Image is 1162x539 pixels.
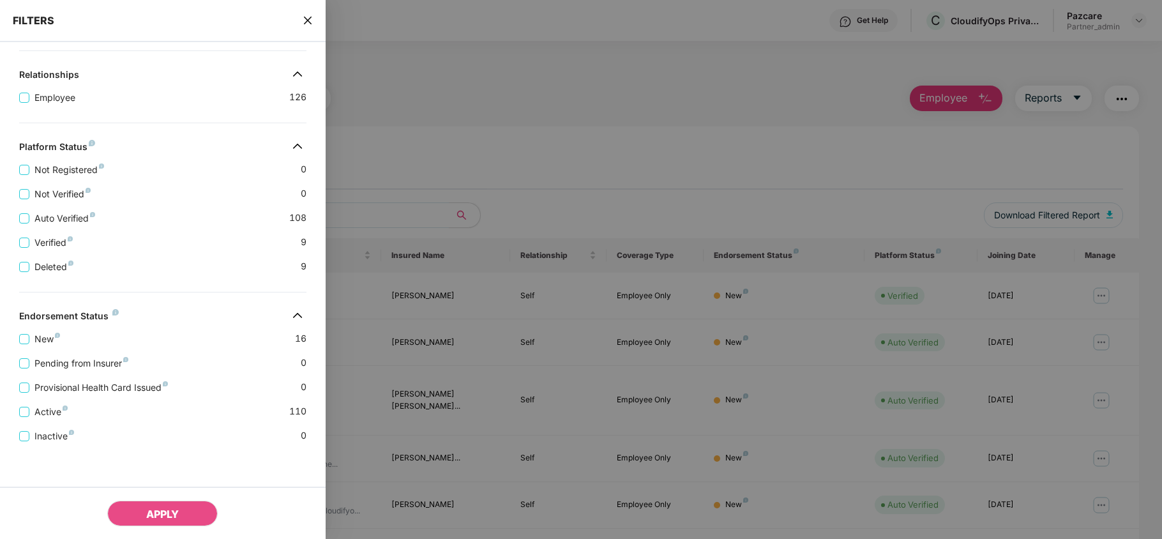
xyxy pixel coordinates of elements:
img: svg+xml;base64,PHN2ZyB4bWxucz0iaHR0cDovL3d3dy53My5vcmcvMjAwMC9zdmciIHdpZHRoPSI4IiBoZWlnaHQ9IjgiIH... [68,236,73,241]
span: Not Registered [29,163,109,177]
img: svg+xml;base64,PHN2ZyB4bWxucz0iaHR0cDovL3d3dy53My5vcmcvMjAwMC9zdmciIHdpZHRoPSI4IiBoZWlnaHQ9IjgiIH... [99,163,104,169]
span: Auto Verified [29,211,100,225]
img: svg+xml;base64,PHN2ZyB4bWxucz0iaHR0cDovL3d3dy53My5vcmcvMjAwMC9zdmciIHdpZHRoPSI4IiBoZWlnaHQ9IjgiIH... [69,430,74,435]
span: Inactive [29,429,79,443]
span: 110 [289,404,306,419]
span: 0 [301,162,306,177]
span: Not Verified [29,187,96,201]
img: svg+xml;base64,PHN2ZyB4bWxucz0iaHR0cDovL3d3dy53My5vcmcvMjAwMC9zdmciIHdpZHRoPSI4IiBoZWlnaHQ9IjgiIH... [86,188,91,193]
span: 16 [295,331,306,346]
div: Endorsement Status [19,310,119,326]
img: svg+xml;base64,PHN2ZyB4bWxucz0iaHR0cDovL3d3dy53My5vcmcvMjAwMC9zdmciIHdpZHRoPSI4IiBoZWlnaHQ9IjgiIH... [55,333,60,338]
span: Provisional Health Card Issued [29,381,173,395]
span: 9 [301,235,306,250]
span: Active [29,405,73,419]
img: svg+xml;base64,PHN2ZyB4bWxucz0iaHR0cDovL3d3dy53My5vcmcvMjAwMC9zdmciIHdpZHRoPSIzMiIgaGVpZ2h0PSIzMi... [287,64,308,84]
span: Verified [29,236,78,250]
span: New [29,332,65,346]
span: Pending from Insurer [29,356,133,370]
span: close [303,14,313,27]
div: Platform Status [19,141,95,156]
div: Relationships [19,69,79,84]
img: svg+xml;base64,PHN2ZyB4bWxucz0iaHR0cDovL3d3dy53My5vcmcvMjAwMC9zdmciIHdpZHRoPSIzMiIgaGVpZ2h0PSIzMi... [287,305,308,326]
button: APPLY [107,501,218,526]
span: Employee [29,91,80,105]
span: 9 [301,259,306,274]
span: 0 [301,380,306,395]
img: svg+xml;base64,PHN2ZyB4bWxucz0iaHR0cDovL3d3dy53My5vcmcvMjAwMC9zdmciIHdpZHRoPSI4IiBoZWlnaHQ9IjgiIH... [89,140,95,146]
span: 0 [301,429,306,443]
img: svg+xml;base64,PHN2ZyB4bWxucz0iaHR0cDovL3d3dy53My5vcmcvMjAwMC9zdmciIHdpZHRoPSI4IiBoZWlnaHQ9IjgiIH... [68,261,73,266]
img: svg+xml;base64,PHN2ZyB4bWxucz0iaHR0cDovL3d3dy53My5vcmcvMjAwMC9zdmciIHdpZHRoPSI4IiBoZWlnaHQ9IjgiIH... [123,357,128,362]
img: svg+xml;base64,PHN2ZyB4bWxucz0iaHR0cDovL3d3dy53My5vcmcvMjAwMC9zdmciIHdpZHRoPSI4IiBoZWlnaHQ9IjgiIH... [63,406,68,411]
span: 108 [289,211,306,225]
span: FILTERS [13,14,54,27]
img: svg+xml;base64,PHN2ZyB4bWxucz0iaHR0cDovL3d3dy53My5vcmcvMjAwMC9zdmciIHdpZHRoPSI4IiBoZWlnaHQ9IjgiIH... [163,381,168,386]
img: svg+xml;base64,PHN2ZyB4bWxucz0iaHR0cDovL3d3dy53My5vcmcvMjAwMC9zdmciIHdpZHRoPSI4IiBoZWlnaHQ9IjgiIH... [90,212,95,217]
span: 126 [289,90,306,105]
img: svg+xml;base64,PHN2ZyB4bWxucz0iaHR0cDovL3d3dy53My5vcmcvMjAwMC9zdmciIHdpZHRoPSI4IiBoZWlnaHQ9IjgiIH... [112,309,119,315]
img: svg+xml;base64,PHN2ZyB4bWxucz0iaHR0cDovL3d3dy53My5vcmcvMjAwMC9zdmciIHdpZHRoPSIzMiIgaGVpZ2h0PSIzMi... [287,136,308,156]
span: Deleted [29,260,79,274]
span: 0 [301,186,306,201]
span: APPLY [146,508,179,520]
span: 0 [301,356,306,370]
